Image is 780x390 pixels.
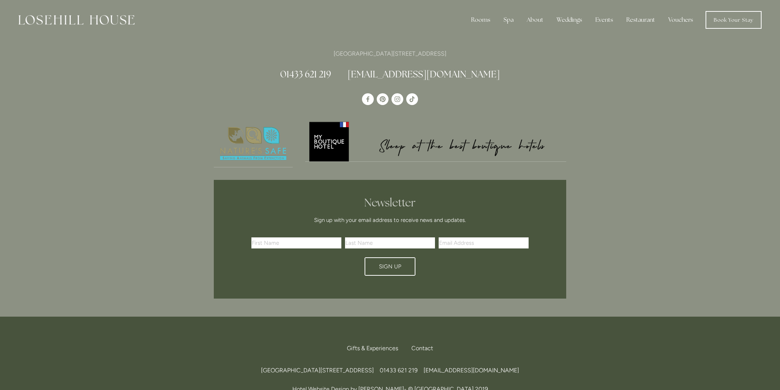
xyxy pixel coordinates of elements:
a: My Boutique Hotel - Logo [305,121,567,162]
input: Last Name [345,237,435,248]
a: TikTok [406,93,418,105]
span: Sign Up [379,263,401,270]
div: About [521,13,549,27]
p: [GEOGRAPHIC_DATA][STREET_ADDRESS] [214,49,566,59]
div: Weddings [551,13,588,27]
h2: Newsletter [254,196,526,209]
a: Instagram [391,93,403,105]
a: Book Your Stay [706,11,762,29]
p: Sign up with your email address to receive news and updates. [254,216,526,224]
a: [EMAIL_ADDRESS][DOMAIN_NAME] [348,68,500,80]
img: Nature's Safe - Logo [214,121,293,167]
span: Gifts & Experiences [347,345,398,352]
div: Restaurant [620,13,661,27]
div: Rooms [465,13,496,27]
span: [GEOGRAPHIC_DATA][STREET_ADDRESS] [261,367,374,374]
img: Losehill House [18,15,135,25]
div: Spa [498,13,519,27]
div: Events [589,13,619,27]
a: 01433 621 219 [280,68,331,80]
a: Losehill House Hotel & Spa [362,93,374,105]
div: Contact [405,340,433,356]
a: [EMAIL_ADDRESS][DOMAIN_NAME] [424,367,519,374]
img: My Boutique Hotel - Logo [305,121,567,161]
a: Pinterest [377,93,389,105]
button: Sign Up [365,257,415,276]
span: 01433 621 219 [380,367,418,374]
input: First Name [251,237,341,248]
input: Email Address [439,237,529,248]
a: Gifts & Experiences [347,340,404,356]
a: Vouchers [662,13,699,27]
